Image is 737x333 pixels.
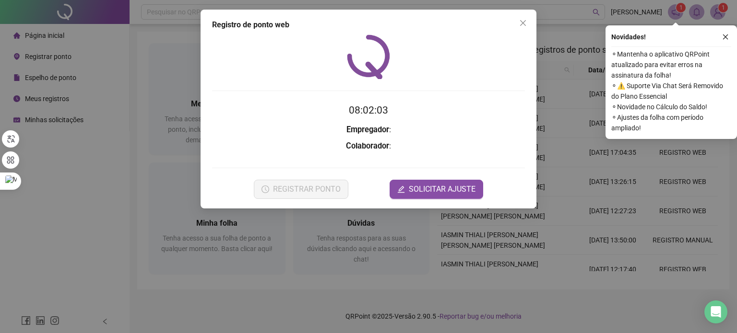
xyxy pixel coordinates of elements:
span: SOLICITAR AJUSTE [409,184,475,195]
div: Registro de ponto web [212,19,525,31]
span: edit [397,185,405,193]
img: QRPoint [347,34,390,79]
time: 08:02:03 [349,104,388,116]
h3: : [212,140,525,152]
button: Close [515,15,531,31]
span: Novidades ! [611,32,646,42]
span: ⚬ Ajustes da folha com período ampliado! [611,112,731,133]
span: ⚬ Mantenha o aplicativo QRPoint atualizado para evitar erros na assinatura da folha! [611,49,731,80]
strong: Colaborador [346,141,389,150]
h3: : [212,124,525,136]
span: close [519,19,527,27]
span: ⚬ ⚠️ Suporte Via Chat Será Removido do Plano Essencial [611,80,731,102]
strong: Empregador [346,125,389,134]
button: REGISTRAR PONTO [254,180,348,199]
span: close [722,34,729,40]
div: Open Intercom Messenger [704,300,727,323]
span: ⚬ Novidade no Cálculo do Saldo! [611,102,731,112]
button: editSOLICITAR AJUSTE [390,180,483,199]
